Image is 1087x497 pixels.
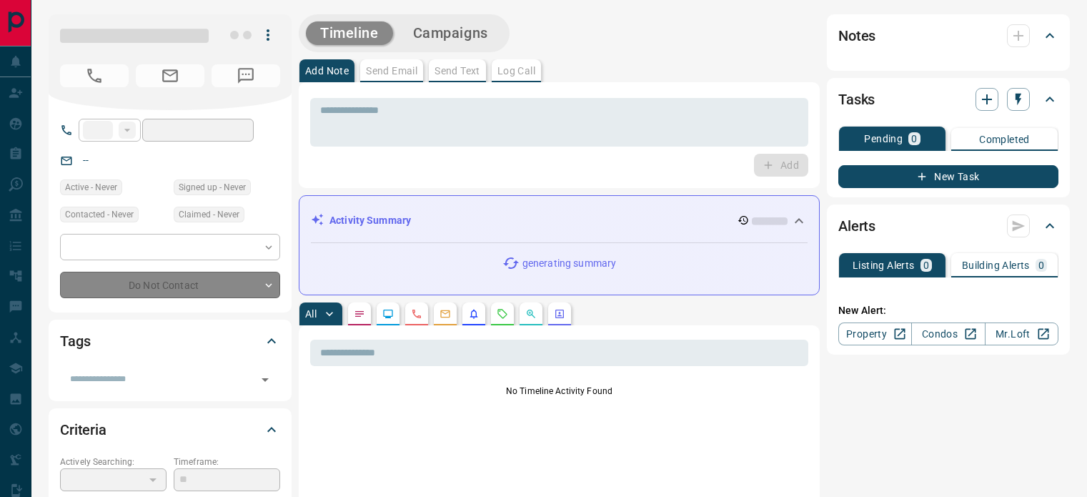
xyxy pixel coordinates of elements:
span: Active - Never [65,180,117,195]
svg: Requests [497,308,508,320]
span: No Number [212,64,280,87]
p: 0 [1038,260,1044,270]
div: Criteria [60,413,280,447]
button: New Task [838,165,1058,188]
button: Open [255,370,275,390]
a: Property [838,323,912,345]
p: Listing Alerts [853,260,915,270]
span: No Number [60,64,129,87]
svg: Opportunities [525,308,537,320]
p: 0 [911,134,917,144]
svg: Lead Browsing Activity [382,308,394,320]
button: Timeline [306,21,393,45]
p: generating summary [522,256,616,271]
div: Tags [60,324,280,358]
h2: Criteria [60,418,106,441]
div: Tasks [838,82,1058,117]
a: Condos [911,323,985,345]
p: New Alert: [838,303,1058,318]
p: Timeframe: [174,456,280,468]
h2: Tags [60,330,90,353]
p: 0 [923,260,929,270]
svg: Notes [354,308,365,320]
svg: Emails [440,308,451,320]
span: Contacted - Never [65,207,134,222]
p: Pending [864,134,903,144]
h2: Alerts [838,215,875,237]
a: Mr.Loft [985,323,1058,345]
span: Signed up - Never [179,180,246,195]
div: Do Not Contact [60,272,280,298]
p: Building Alerts [962,260,1030,270]
div: Activity Summary [311,207,808,234]
p: Activity Summary [329,213,411,228]
svg: Listing Alerts [468,308,480,320]
p: All [305,309,317,319]
h2: Notes [838,24,875,47]
button: Campaigns [399,21,502,45]
p: Actively Searching: [60,456,167,468]
p: Add Note [305,66,349,76]
p: Completed [979,134,1030,144]
a: -- [83,154,89,166]
div: Alerts [838,209,1058,243]
span: No Email [136,64,204,87]
svg: Agent Actions [554,308,565,320]
span: Claimed - Never [179,207,239,222]
h2: Tasks [838,88,875,111]
p: No Timeline Activity Found [310,385,808,398]
div: Notes [838,19,1058,53]
svg: Calls [411,308,422,320]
